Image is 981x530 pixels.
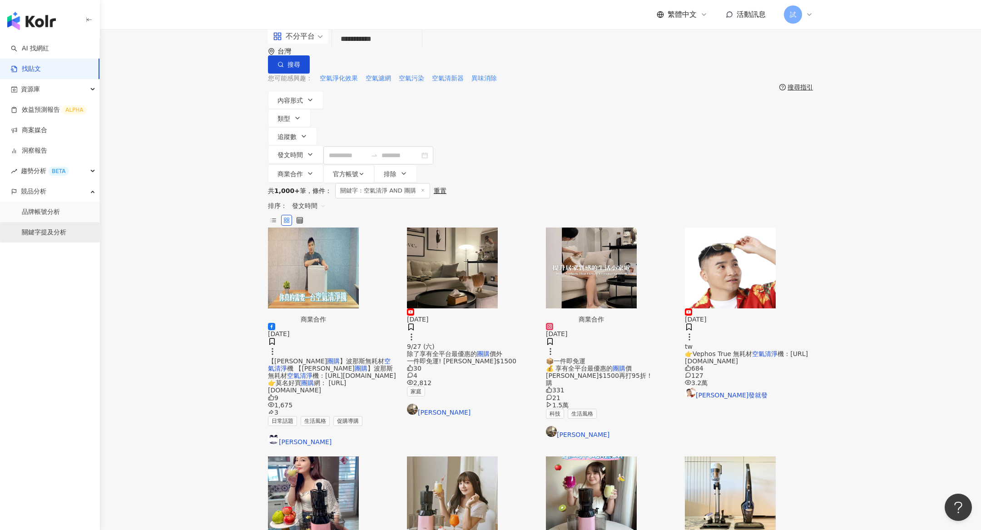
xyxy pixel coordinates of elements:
[477,350,490,357] mark: 團購
[11,105,87,114] a: 效益預測報告ALPHA
[407,316,535,323] div: [DATE]
[371,152,378,159] span: swap-right
[685,365,813,372] div: 684
[546,409,564,419] span: 科技
[365,74,391,84] button: 空氣濾網
[685,316,813,323] div: [DATE]
[268,187,306,194] div: 共 筆
[277,97,303,104] span: 內容形式
[22,228,66,237] a: 關鍵字提及分析
[277,170,303,178] span: 商業合作
[268,357,391,372] mark: 空氣清淨
[685,343,752,357] span: tw 👉Vephos True 無耗材
[407,343,477,357] span: 9/27 (六) 除了享有全平台最優惠的
[268,365,393,379] span: 】波那斯無耗材
[268,330,396,337] div: [DATE]
[546,357,613,372] span: 📦一件即免運 💰 享有全平台最優惠的
[268,228,359,323] button: 商業合作
[407,379,535,386] div: 2,812
[292,198,326,213] span: 發文時間
[301,416,330,426] span: 生活風格
[407,228,498,308] img: post-image
[21,181,46,202] span: 競品分析
[685,386,696,397] img: KOL Avatar
[320,74,358,83] span: 空氣淨化效果
[374,164,417,183] button: 排除
[268,394,396,401] div: 9
[268,357,327,365] span: 【[PERSON_NAME]
[613,365,625,372] mark: 團購
[268,316,359,323] div: 商業合作
[546,426,557,437] img: KOL Avatar
[268,433,279,444] img: KOL Avatar
[790,10,796,20] span: 試
[277,151,303,159] span: 發文時間
[273,29,315,44] div: 不分平台
[7,12,56,30] img: logo
[407,350,516,365] span: 價外 一件即免運! [PERSON_NAME]$1500
[407,404,535,416] a: KOL Avatar[PERSON_NAME]
[21,79,40,99] span: 資源庫
[333,416,362,426] span: 促購導購
[546,401,674,409] div: 1.5萬
[11,126,47,135] a: 商案媒合
[268,228,359,308] img: post-image
[287,372,312,379] mark: 空氣清淨
[273,32,282,41] span: appstore
[371,152,378,159] span: to
[277,115,290,122] span: 類型
[340,357,384,365] span: 】波那斯無耗材
[287,61,300,68] span: 搜尋
[384,170,396,178] span: 排除
[327,357,340,365] mark: 團購
[333,170,358,178] span: 官方帳號
[268,379,346,394] span: 網： [URL][DOMAIN_NAME]
[268,433,396,446] a: KOL Avatar[PERSON_NAME]
[301,379,314,386] mark: 團購
[399,74,424,83] span: 空氣污染
[306,187,332,194] span: 條件 ：
[366,74,391,83] span: 空氣濾網
[685,379,813,386] div: 3.2萬
[434,187,446,194] div: 重置
[268,127,317,145] button: 追蹤數
[432,74,464,83] span: 空氣清新器
[268,48,275,55] span: environment
[319,74,358,84] button: 空氣淨化效果
[685,386,813,399] a: KOL Avatar[PERSON_NAME]發就發
[737,10,766,19] span: 活動訊息
[546,386,674,394] div: 331
[546,426,674,438] a: KOL Avatar[PERSON_NAME]
[568,409,597,419] span: 生活風格
[546,365,653,386] span: 價 [PERSON_NAME]$1500再打95折！ 購
[407,372,535,379] div: 4
[779,84,786,90] span: question-circle
[788,84,813,91] div: 搜尋指引
[268,401,396,409] div: 1,675
[268,198,813,213] div: 排序：
[546,330,674,337] div: [DATE]
[268,409,396,416] div: 3
[355,365,367,372] mark: 團購
[546,394,674,401] div: 21
[546,228,637,323] button: 商業合作
[335,183,430,198] span: 關鍵字：空氣清淨 AND 團購
[268,74,312,83] span: 您可能感興趣：
[268,55,310,74] button: 搜尋
[268,372,396,386] span: 機：[URL][DOMAIN_NAME] 👉莫名好買
[668,10,697,20] span: 繁體中文
[268,109,311,127] button: 類型
[277,48,300,55] div: 台灣
[268,91,323,109] button: 內容形式
[11,146,47,155] a: 洞察報告
[268,145,323,163] button: 發文時間
[287,365,355,372] span: 機 【[PERSON_NAME]
[48,167,69,176] div: BETA
[407,365,535,372] div: 30
[685,228,776,308] img: post-image
[22,208,60,217] a: 品牌帳號分析
[398,74,425,84] button: 空氣污染
[277,133,297,140] span: 追蹤數
[685,350,808,365] span: 機：[URL][DOMAIN_NAME]
[11,168,17,174] span: rise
